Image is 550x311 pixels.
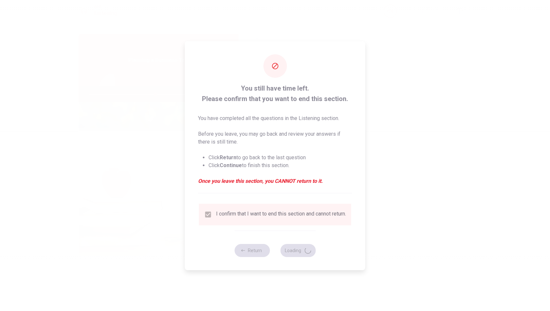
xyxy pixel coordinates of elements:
p: Before you leave, you may go back and review your answers if there is still time. [198,130,352,146]
li: Click to go back to the last question [209,154,352,162]
span: You still have time left. Please confirm that you want to end this section. [198,83,352,104]
li: Click to finish this section. [209,162,352,169]
strong: Continue [220,162,242,168]
p: You have completed all the questions in the Listening section. [198,114,352,122]
div: I confirm that I want to end this section and cannot return. [216,211,346,218]
button: Return [234,244,270,257]
em: Once you leave this section, you CANNOT return to it. [198,177,352,185]
strong: Return [220,154,236,161]
button: Loading [280,244,316,257]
